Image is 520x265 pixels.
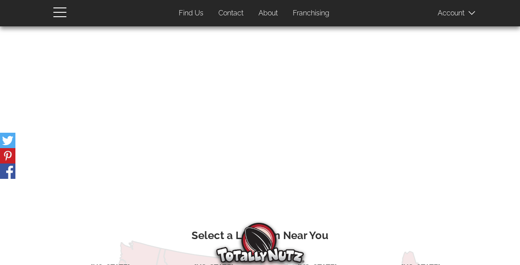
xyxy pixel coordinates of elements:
a: Contact [212,5,250,22]
a: Find Us [172,5,210,22]
h3: Select a Location Near You [60,230,461,241]
a: Franchising [286,5,336,22]
img: Totally Nutz Logo [216,223,304,263]
a: About [252,5,284,22]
